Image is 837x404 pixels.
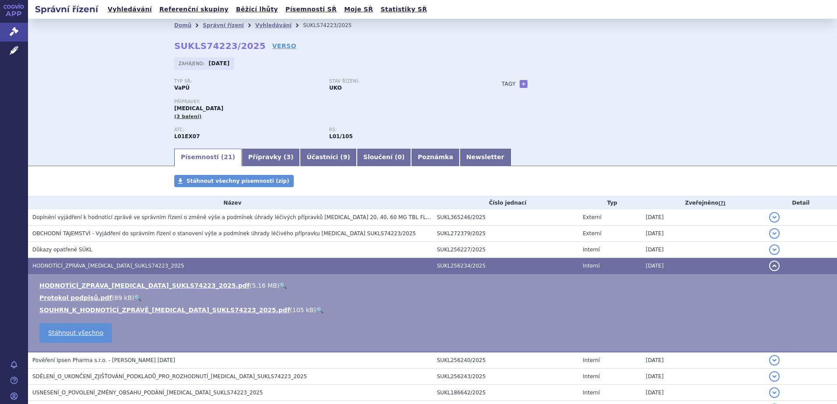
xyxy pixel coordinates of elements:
span: Doplnění vyjádření k hodnotící zprávě ve správním řízení o změně výše a podmínek úhrady léčivých ... [32,214,549,220]
th: Zveřejněno [641,196,764,209]
span: USNESENÍ_O_POVOLENÍ_ZMĚNY_OBSAHU_PODÁNÍ_CABOMETYX_SUKLS74223_2025 [32,390,263,396]
strong: [DATE] [209,60,230,66]
p: Stav řízení: [329,79,475,84]
th: Typ [578,196,641,209]
h3: Tagy [502,79,516,89]
span: 9 [343,153,348,160]
strong: Cabozantinib [329,133,353,139]
span: Důkazy opatřené SÚKL [32,247,92,253]
abbr: (?) [718,200,725,206]
span: Interní [583,373,600,380]
a: Stáhnout všechno [39,323,112,343]
td: SUKL365246/2025 [433,209,578,226]
td: [DATE] [641,369,764,385]
a: Referenční skupiny [157,3,231,15]
a: Vyhledávání [105,3,155,15]
a: Přípravky (3) [242,149,300,166]
a: 🔍 [134,294,141,301]
td: SUKL256227/2025 [433,242,578,258]
p: ATC: [174,127,320,132]
li: ( ) [39,293,828,302]
button: detail [769,212,780,223]
p: RS: [329,127,475,132]
td: [DATE] [641,258,764,274]
span: Externí [583,230,601,237]
a: Newsletter [460,149,511,166]
td: SUKL256234/2025 [433,258,578,274]
a: Domů [174,22,191,28]
td: [DATE] [641,209,764,226]
span: 21 [224,153,232,160]
a: Moje SŘ [341,3,376,15]
span: SDĚLENÍ_O_UKONČENÍ_ZJIŠŤOVÁNÍ_PODKLADŮ_PRO_ROZHODNUTÍ_CABOMETYX_SUKLS74223_2025 [32,373,307,380]
a: SOUHRN_K_HODNOTÍCÍ_ZPRÁVĚ_[MEDICAL_DATA]_SUKLS74223_2025.pdf [39,306,290,313]
span: Stáhnout všechny písemnosti (zip) [186,178,289,184]
a: 🔍 [279,282,287,289]
span: Externí [583,214,601,220]
td: [DATE] [641,385,764,401]
a: VERSO [272,42,296,50]
span: Interní [583,357,600,363]
td: [DATE] [641,226,764,242]
h2: Správní řízení [28,3,105,15]
a: Účastníci (9) [300,149,356,166]
th: Detail [765,196,837,209]
a: + [520,80,528,88]
span: Interní [583,390,600,396]
span: OBCHODNÍ TAJEMSTVÍ - Vyjádření do správním řízení o stanovení výše a podmínek úhrady léčivého pří... [32,230,416,237]
span: Interní [583,263,600,269]
a: Vyhledávání [255,22,292,28]
button: detail [769,355,780,366]
button: detail [769,228,780,239]
strong: UKO [329,85,342,91]
td: SUKL256240/2025 [433,352,578,369]
a: Stáhnout všechny písemnosti (zip) [174,175,294,187]
button: detail [769,371,780,382]
a: HODNOTÍCÍ_ZPRÁVA_[MEDICAL_DATA]_SUKLS74223_2025.pdf [39,282,250,289]
th: Název [28,196,433,209]
a: Správní řízení [203,22,244,28]
span: 5.16 MB [252,282,277,289]
td: [DATE] [641,352,764,369]
a: Písemnosti SŘ [283,3,339,15]
a: 🔍 [316,306,324,313]
li: ( ) [39,281,828,290]
td: SUKL256243/2025 [433,369,578,385]
p: Přípravky: [174,99,484,104]
button: detail [769,387,780,398]
span: (3 balení) [174,114,202,119]
button: detail [769,244,780,255]
a: Protokol podpisů.pdf [39,294,112,301]
a: Poznámka [411,149,460,166]
span: 89 kB [114,294,132,301]
button: detail [769,261,780,271]
a: Sloučení (0) [357,149,411,166]
td: SUKL272379/2025 [433,226,578,242]
strong: SUKLS74223/2025 [174,41,266,51]
a: Statistiky SŘ [378,3,429,15]
a: Běžící lhůty [233,3,281,15]
a: Písemnosti (21) [174,149,242,166]
span: HODNOTÍCÍ_ZPRÁVA_CABOMETYX_SUKLS74223_2025 [32,263,184,269]
span: Zahájeno: [179,60,206,67]
span: Interní [583,247,600,253]
span: 3 [286,153,291,160]
li: SUKLS74223/2025 [303,19,363,32]
strong: VaPÚ [174,85,190,91]
td: SUKL186642/2025 [433,385,578,401]
strong: KABOZANTINIB [174,133,200,139]
p: Typ SŘ: [174,79,320,84]
span: [MEDICAL_DATA] [174,105,223,111]
span: 105 kB [292,306,314,313]
td: [DATE] [641,242,764,258]
span: Pověření Ipsen Pharma s.r.o. - Jan Strnad_od 21.05.2025 [32,357,175,363]
li: ( ) [39,306,828,314]
span: 0 [397,153,402,160]
th: Číslo jednací [433,196,578,209]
